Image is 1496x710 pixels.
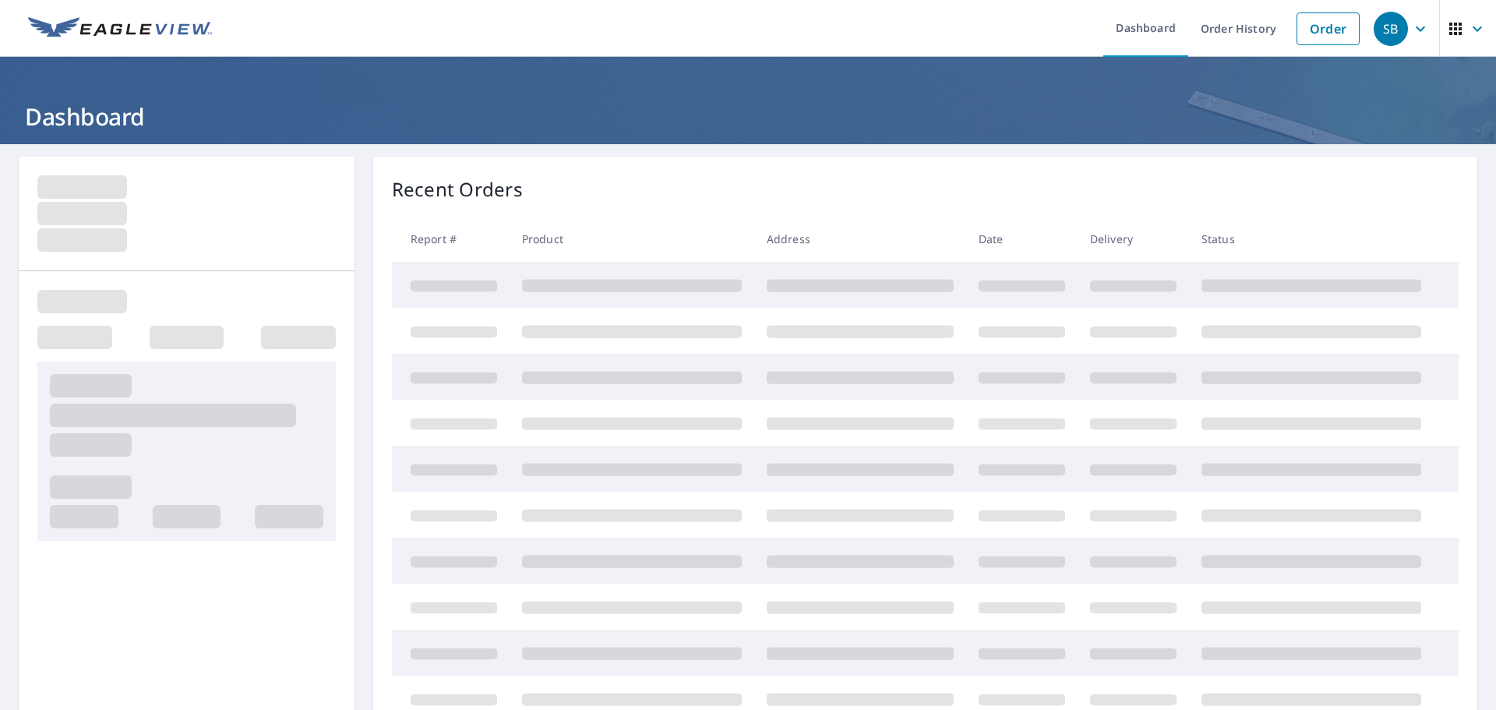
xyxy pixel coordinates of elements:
[28,17,212,41] img: EV Logo
[1297,12,1360,45] a: Order
[392,216,510,262] th: Report #
[19,101,1477,132] h1: Dashboard
[1078,216,1189,262] th: Delivery
[392,175,523,203] p: Recent Orders
[1189,216,1434,262] th: Status
[966,216,1078,262] th: Date
[754,216,966,262] th: Address
[1374,12,1408,46] div: SB
[510,216,754,262] th: Product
